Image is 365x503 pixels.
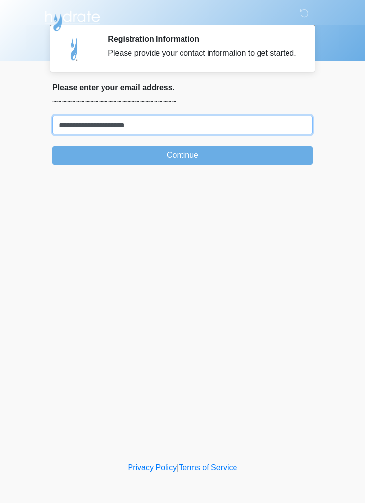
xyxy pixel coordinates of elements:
a: Privacy Policy [128,463,177,472]
h2: Please enter your email address. [52,83,313,92]
img: Agent Avatar [60,34,89,64]
div: Please provide your contact information to get started. [108,48,298,59]
a: | [177,463,179,472]
button: Continue [52,146,313,165]
a: Terms of Service [179,463,237,472]
p: ~~~~~~~~~~~~~~~~~~~~~~~~~~~ [52,96,313,108]
img: Hydrate IV Bar - Chandler Logo [43,7,102,32]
